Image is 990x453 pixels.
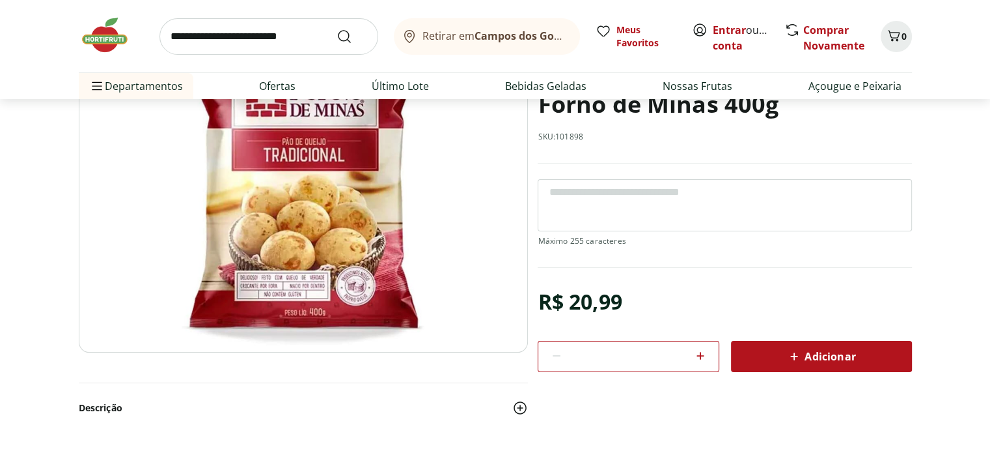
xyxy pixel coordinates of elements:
button: Descrição [79,394,528,422]
button: Adicionar [731,341,912,372]
button: Carrinho [881,21,912,52]
div: R$ 20,99 [538,284,622,320]
a: Nossas Frutas [663,78,732,94]
input: search [159,18,378,55]
a: Último Lote [372,78,429,94]
a: Bebidas Geladas [505,78,586,94]
button: Submit Search [337,29,368,44]
a: Açougue e Peixaria [808,78,901,94]
span: Retirar em [422,30,566,42]
img: Pão de Queijo Tradicional Forno de Minas 400g [79,38,528,353]
span: Adicionar [786,349,855,364]
span: Meus Favoritos [616,23,676,50]
a: Meus Favoritos [596,23,676,50]
span: 0 [901,30,907,42]
span: Departamentos [89,70,183,102]
a: Ofertas [259,78,296,94]
span: ou [713,22,771,53]
a: Entrar [713,23,746,37]
a: Comprar Novamente [803,23,864,53]
button: Retirar emCampos dos Goytacazes/[GEOGRAPHIC_DATA] [394,18,580,55]
img: Hortifruti [79,16,144,55]
p: SKU: 101898 [538,132,583,142]
button: Menu [89,70,105,102]
b: Campos dos Goytacazes/[GEOGRAPHIC_DATA] [474,29,711,43]
a: Criar conta [713,23,784,53]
